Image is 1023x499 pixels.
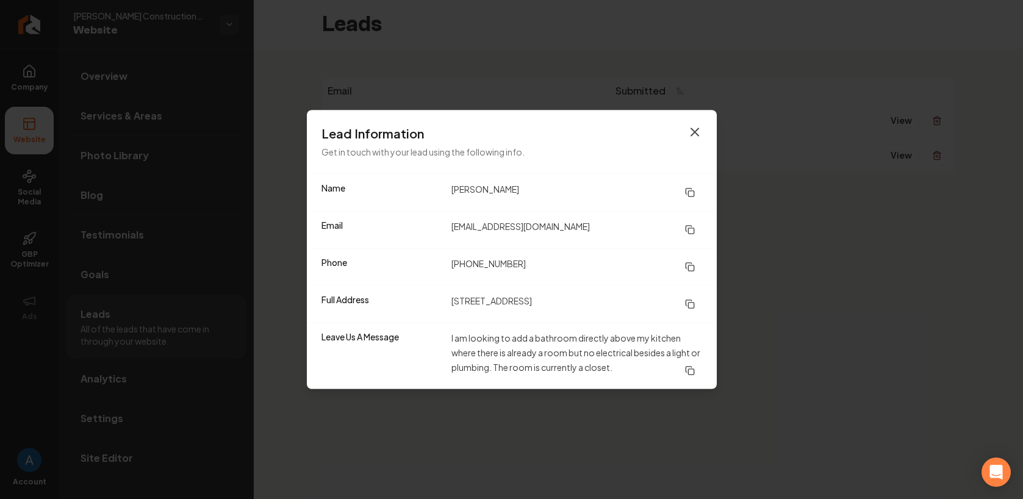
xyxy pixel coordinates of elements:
dt: Email [321,219,442,241]
dt: Phone [321,256,442,278]
p: Get in touch with your lead using the following info. [321,145,702,159]
dd: [PHONE_NUMBER] [451,256,702,278]
h3: Lead Information [321,125,702,142]
dt: Full Address [321,293,442,315]
dd: [PERSON_NAME] [451,182,702,204]
dd: [STREET_ADDRESS] [451,293,702,315]
dt: Name [321,182,442,204]
dt: Leave Us A Message [321,331,442,382]
dd: [EMAIL_ADDRESS][DOMAIN_NAME] [451,219,702,241]
dd: I am looking to add a bathroom directly above my kitchen where there is already a room but no ele... [451,331,702,382]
